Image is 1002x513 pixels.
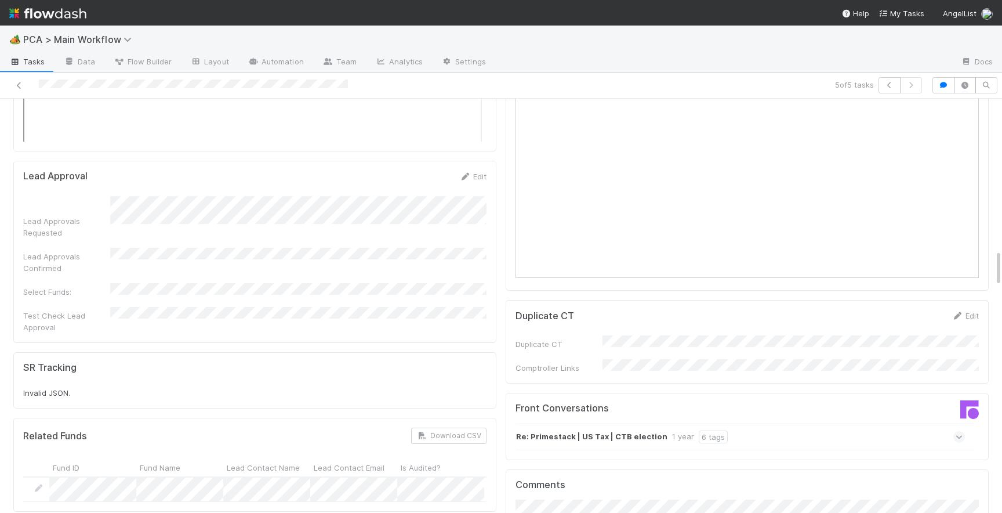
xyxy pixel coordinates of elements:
div: Comptroller Links [515,362,602,374]
a: Analytics [366,53,432,72]
div: Select Funds: [23,286,110,298]
a: Edit [459,172,487,181]
a: Edit [952,311,979,320]
div: Test Check Lead Approval [23,310,110,333]
div: Lead Approvals Requested [23,215,110,239]
span: Flow Builder [114,56,172,67]
div: Lead Approvals Confirmed [23,251,110,274]
h5: Related Funds [23,431,87,442]
div: Duplicate CT [515,338,602,350]
div: Help [841,8,869,19]
div: Lead Contact Email [310,458,397,476]
a: Settings [432,53,495,72]
a: Flow Builder [104,53,181,72]
div: Invalid JSON. [23,387,487,399]
a: Team [313,53,366,72]
a: Docs [952,53,1002,72]
h5: Duplicate CT [515,310,574,322]
h5: SR Tracking [23,362,77,374]
img: front-logo-b4b721b83371efbadf0a.svg [960,400,979,419]
img: avatar_ba0ef937-97b0-4cb1-a734-c46f876909ef.png [981,8,993,20]
div: Fund ID [49,458,136,476]
div: Lead Contact Name [223,458,310,476]
a: My Tasks [878,8,924,19]
span: 🏕️ [9,34,21,44]
img: logo-inverted-e16ddd16eac7371096b0.svg [9,3,86,23]
h5: Comments [515,479,979,491]
div: 6 tags [699,431,728,443]
div: Is Audited? [397,458,484,476]
span: PCA > Main Workflow [23,34,137,45]
span: My Tasks [878,9,924,18]
a: Data [55,53,104,72]
button: Download CSV [411,428,487,444]
span: 5 of 5 tasks [835,79,874,91]
a: Layout [181,53,238,72]
strong: Re: Primestack | US Tax | CTB election [516,431,667,443]
span: Tasks [9,56,45,67]
div: 1 year [672,431,694,443]
h5: Lead Approval [23,171,88,182]
span: AngelList [943,9,976,18]
h5: Front Conversations [515,403,739,414]
a: Automation [238,53,313,72]
div: Fund Name [136,458,223,476]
